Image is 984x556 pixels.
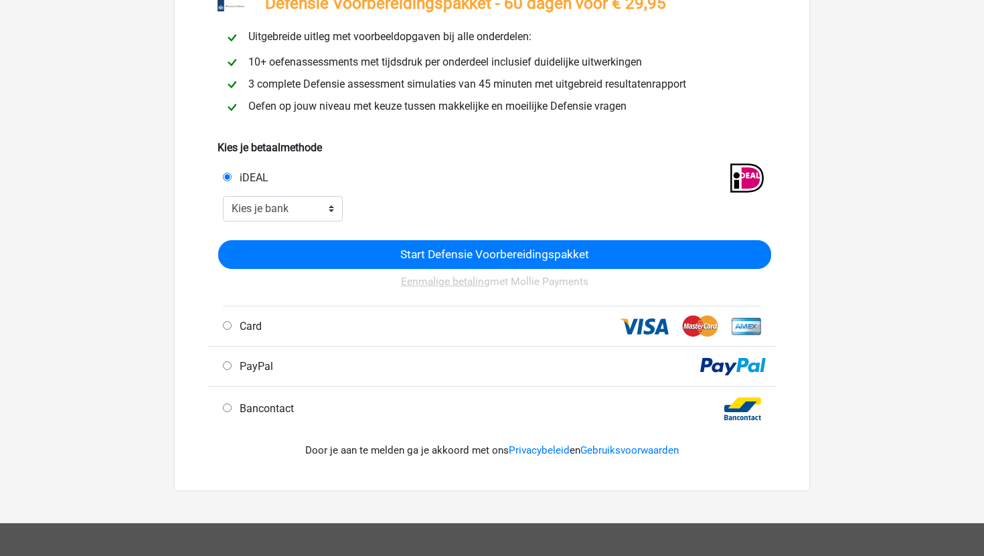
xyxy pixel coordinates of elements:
[243,56,647,68] span: 10+ oefenassessments met tijdsdruk per onderdeel inclusief duidelijke uitwerkingen
[224,29,240,46] img: checkmark
[509,444,570,456] a: Privacybeleid
[234,320,262,333] span: Card
[243,78,691,90] span: 3 complete Defensie assessment simulaties van 45 minuten met uitgebreid resultatenrapport
[224,76,240,93] img: checkmark
[234,360,273,373] span: PayPal
[218,141,322,154] b: Kies je betaalmethode
[218,240,771,269] input: Start Defensie Voorbereidingspakket
[243,100,632,112] span: Oefen op jouw niveau met keuze tussen makkelijke en moeilijke Defensie vragen
[234,171,268,184] span: iDEAL
[224,99,240,116] img: checkmark
[401,276,490,288] u: Eenmalige betaling
[580,444,679,456] a: Gebruiksvoorwaarden
[218,269,771,306] div: met Mollie Payments
[218,427,766,474] div: Door je aan te melden ga je akkoord met ons en
[243,30,537,43] span: Uitgebreide uitleg met voorbeeldopgaven bij alle onderdelen:
[234,402,294,415] span: Bancontact
[224,54,240,71] img: checkmark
